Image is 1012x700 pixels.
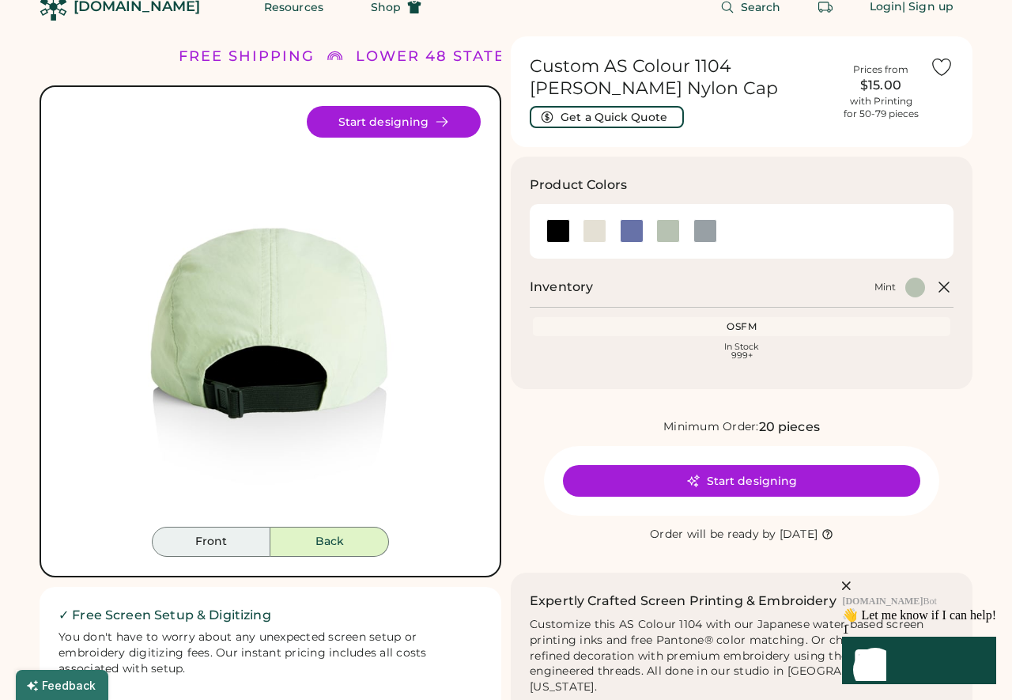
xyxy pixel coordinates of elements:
[747,497,1008,697] iframe: Front Chat
[152,527,270,557] button: Front
[841,76,920,95] div: $15.00
[270,527,389,557] button: Back
[60,106,481,527] img: 1104 - Mint Back Image
[307,106,481,138] button: Start designing
[563,465,920,497] button: Start designing
[650,527,776,543] div: Order will be ready by
[530,592,836,611] h2: Expertly Crafted Screen Printing & Embroidery
[179,46,315,67] div: FREE SHIPPING
[759,418,820,437] div: 20 pieces
[59,630,482,677] div: You don't have to worry about any unexpected screen setup or embroidery digitizing fees. Our inst...
[536,342,947,360] div: In Stock 999+
[530,176,627,195] h3: Product Colors
[536,320,947,333] div: OSFM
[530,278,593,297] h2: Inventory
[530,617,953,695] div: Customize this AS Colour 1104 with our Japanese water-based screen printing inks and free Pantone...
[874,281,896,293] div: Mint
[741,2,781,13] span: Search
[371,2,401,13] span: Shop
[59,606,482,625] h2: ✓ Free Screen Setup & Digitizing
[356,46,515,67] div: LOWER 48 STATES
[853,63,908,76] div: Prices from
[60,106,481,527] div: 1104 Style Image
[844,95,919,120] div: with Printing for 50-79 pieces
[663,419,759,435] div: Minimum Order:
[530,106,684,128] button: Get a Quick Quote
[530,55,832,100] h1: Custom AS Colour 1104 [PERSON_NAME] Nylon Cap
